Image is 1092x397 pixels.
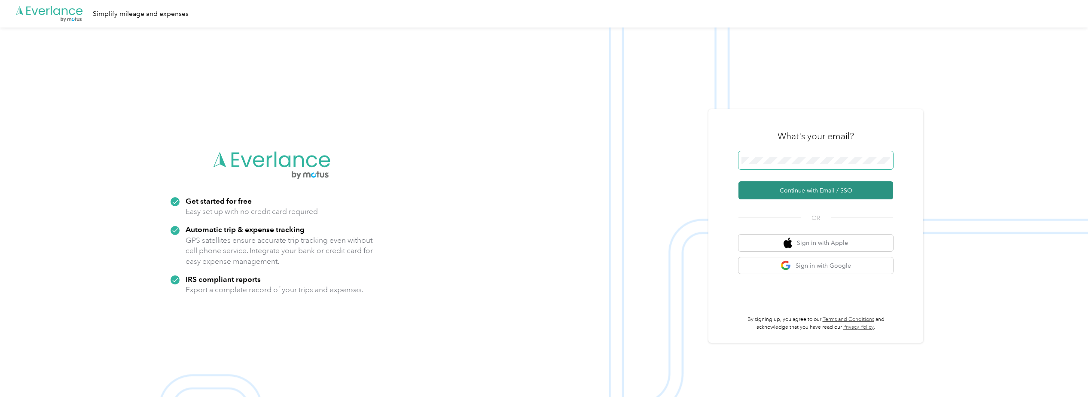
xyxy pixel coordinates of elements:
p: GPS satellites ensure accurate trip tracking even without cell phone service. Integrate your bank... [186,235,373,267]
span: OR [801,214,831,223]
strong: Get started for free [186,196,252,205]
img: apple logo [784,238,792,248]
a: Terms and Conditions [823,316,874,323]
button: Continue with Email / SSO [738,181,893,199]
a: Privacy Policy [843,324,874,330]
p: Export a complete record of your trips and expenses. [186,284,363,295]
button: google logoSign in with Google [738,257,893,274]
strong: Automatic trip & expense tracking [186,225,305,234]
p: Easy set up with no credit card required [186,206,318,217]
p: By signing up, you agree to our and acknowledge that you have read our . [738,316,893,331]
div: Simplify mileage and expenses [93,9,189,19]
button: apple logoSign in with Apple [738,235,893,251]
h3: What's your email? [778,130,854,142]
img: google logo [781,260,791,271]
strong: IRS compliant reports [186,275,261,284]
